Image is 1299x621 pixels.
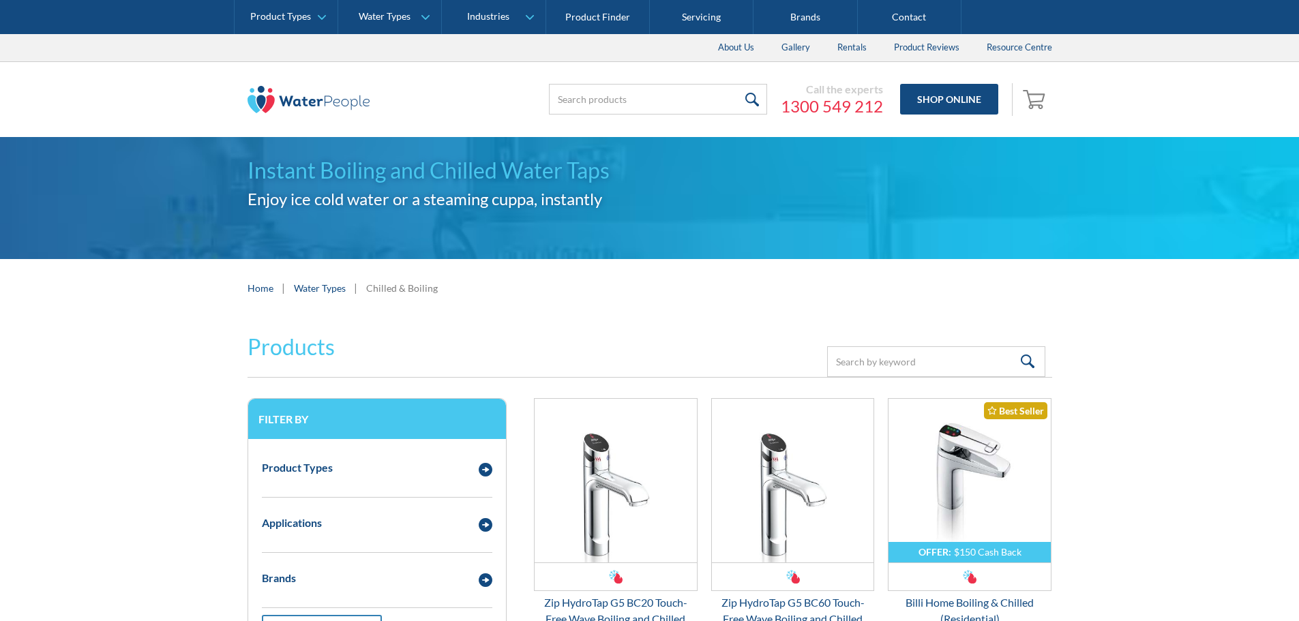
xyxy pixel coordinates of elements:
div: Industries [467,11,509,22]
a: Water Types [294,281,346,295]
div: Brands [262,570,296,586]
input: Search products [549,84,767,115]
div: $150 Cash Back [954,546,1021,558]
a: Shop Online [900,84,998,115]
div: Product Types [250,11,311,22]
h3: Filter by [258,412,496,425]
div: OFFER: [919,546,951,558]
div: Best Seller [984,402,1047,419]
div: Applications [262,515,322,531]
img: The Water People [248,86,370,113]
img: Zip HydroTap G5 BC60 Touch-Free Wave Boiling and Chilled [712,399,874,562]
h2: Enjoy ice cold water or a steaming cuppa, instantly [248,187,1052,211]
div: Water Types [359,11,410,22]
a: Open empty cart [1019,83,1052,116]
h1: Instant Boiling and Chilled Water Taps [248,154,1052,187]
a: Product Reviews [880,34,973,61]
a: Home [248,281,273,295]
a: 1300 549 212 [781,96,883,117]
div: Product Types [262,459,333,476]
div: Call the experts [781,82,883,96]
a: Resource Centre [973,34,1066,61]
a: About Us [704,34,768,61]
a: Rentals [824,34,880,61]
div: Chilled & Boiling [366,281,438,295]
div: | [280,279,287,296]
img: Billi Home Boiling & Chilled (Residential) [889,399,1051,562]
a: Gallery [768,34,824,61]
input: Search by keyword [827,346,1045,377]
img: Zip HydroTap G5 BC20 Touch-Free Wave Boiling and Chilled [535,399,697,562]
h2: Products [248,331,335,363]
div: | [353,279,359,296]
img: shopping cart [1023,88,1049,110]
